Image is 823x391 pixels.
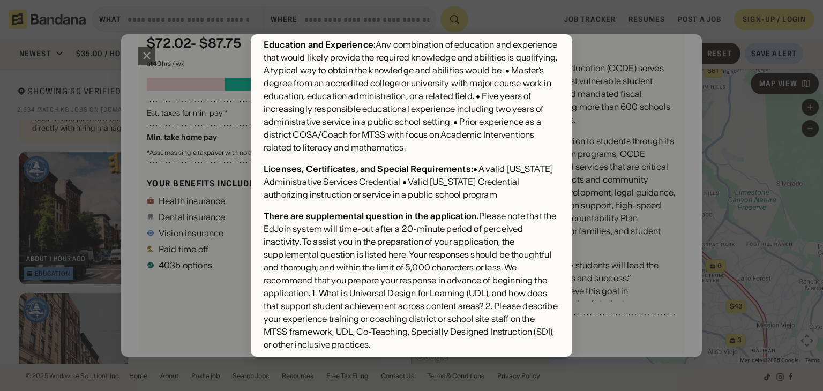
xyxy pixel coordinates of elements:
[264,209,559,351] div: Please note that the EdJoin system will time-out after a 20-minute period of perceived inactivity...
[264,39,376,50] div: Education and Experience:
[264,38,559,154] div: Any combination of education and experience that would likely provide the required knowledge and ...
[264,210,479,221] div: There are supplemental question in the application.
[264,163,473,174] div: Licenses, Certificates, and Special Requirements:
[264,162,559,201] div: • A valid [US_STATE] Administrative Services Credential • Valid [US_STATE] Credential authorizing...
